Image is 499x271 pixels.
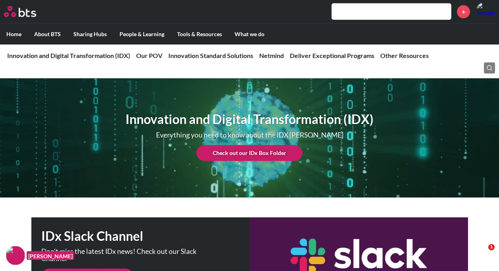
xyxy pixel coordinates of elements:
a: Netmind [259,52,284,59]
a: Go home [4,6,51,17]
label: What we do [228,24,271,45]
a: Innovation and Digital Transformation (IDX) [7,52,130,59]
label: People & Learning [113,24,171,45]
a: Innovation Standard Solutions [168,52,253,59]
a: Profile [476,2,495,21]
p: Don't miss the latest IDx news! Check out our Slack Channel [41,248,208,262]
p: Everything you need to know about the IDX [PERSON_NAME] [150,132,349,139]
h1: Innovation and Digital Transformation (IDX) [125,110,374,128]
a: + [457,5,470,18]
img: BTS Logo [4,6,36,17]
figcaption: [PERSON_NAME] [27,251,74,260]
img: F [6,246,25,265]
iframe: Intercom live chat [472,244,491,263]
span: 1 [488,244,495,250]
a: Our POV [136,52,162,59]
label: About BTS [28,24,67,45]
a: Deliver Exceptional Programs [290,52,374,59]
img: Jonathan Van Rensburg [476,2,495,21]
a: Other Resources [380,52,429,59]
label: Tools & Resources [171,24,228,45]
h1: IDx Slack Channel [41,227,250,245]
a: Check out our IDx Box Folder [197,145,302,161]
label: Sharing Hubs [67,24,113,45]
